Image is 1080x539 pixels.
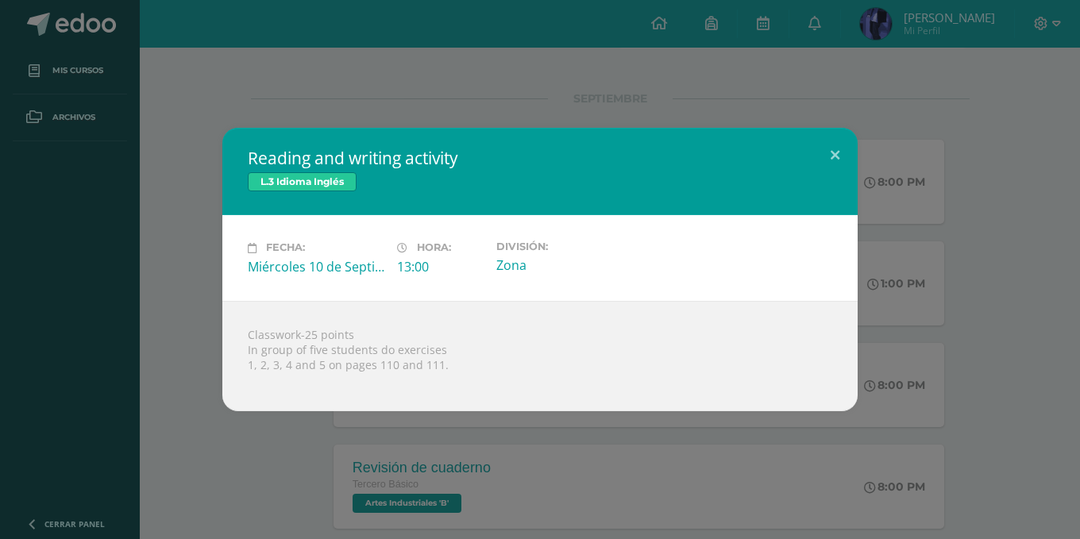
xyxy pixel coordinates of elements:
div: Classwork-25 points In group of five students do exercises 1, 2, 3, 4 and 5 on pages 110 and 111. [222,301,858,411]
div: 13:00 [397,258,484,275]
h2: Reading and writing activity [248,147,832,169]
div: Zona [496,256,633,274]
label: División: [496,241,633,252]
span: Fecha: [266,242,305,254]
div: Miércoles 10 de Septiembre [248,258,384,275]
span: L.3 Idioma Inglés [248,172,357,191]
button: Close (Esc) [812,128,858,182]
span: Hora: [417,242,451,254]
